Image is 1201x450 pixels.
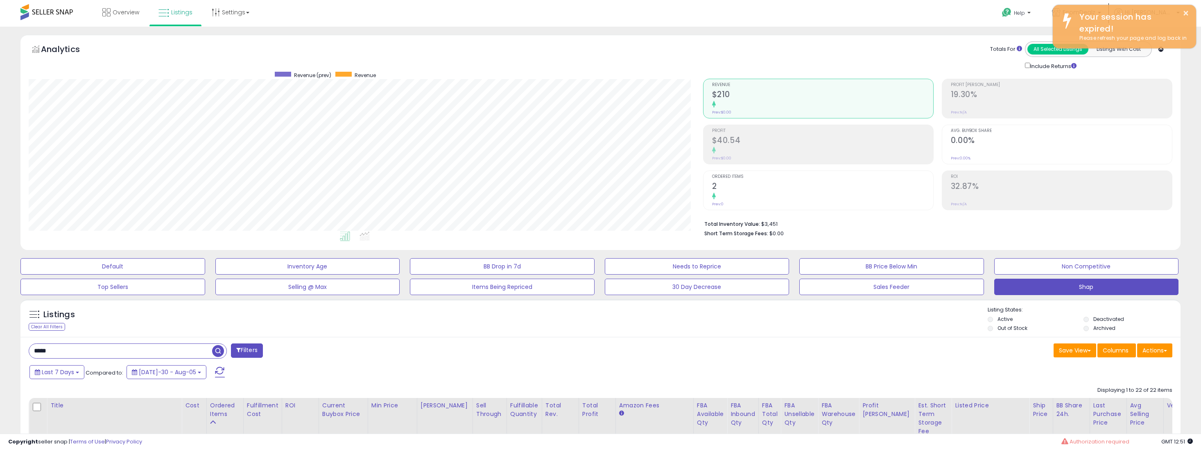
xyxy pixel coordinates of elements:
[1097,386,1172,394] div: Displaying 1 to 22 of 22 items
[1019,61,1086,70] div: Include Returns
[1093,325,1115,332] label: Archived
[43,309,75,320] h5: Listings
[1093,316,1124,323] label: Deactivated
[951,110,967,115] small: Prev: N/A
[988,306,1181,314] p: Listing States:
[918,401,948,436] div: Est. Short Term Storage Fee
[322,401,364,418] div: Current Buybox Price
[1183,8,1189,18] button: ×
[1027,44,1088,55] button: All Selected Listings
[769,230,784,237] span: $0.00
[619,410,624,417] small: Amazon Fees.
[476,401,503,418] div: Sell Through
[762,401,778,427] div: FBA Total Qty
[1073,11,1190,34] div: Your session has expired!
[951,156,970,161] small: Prev: 0.00%
[712,202,724,207] small: Prev: 0
[697,401,724,427] div: FBA Available Qty
[50,401,178,410] div: Title
[86,369,123,377] span: Compared to:
[510,401,538,418] div: Fulfillable Quantity
[294,72,331,79] span: Revenue (prev)
[619,401,690,410] div: Amazon Fees
[545,401,575,418] div: Total Rev.
[355,72,376,79] span: Revenue
[41,43,96,57] h5: Analytics
[1033,401,1049,418] div: Ship Price
[106,438,142,445] a: Privacy Policy
[185,401,203,410] div: Cost
[215,258,400,275] button: Inventory Age
[1103,346,1129,355] span: Columns
[8,438,142,446] div: seller snap | |
[712,90,933,101] h2: $210
[704,230,768,237] b: Short Term Storage Fees:
[410,279,595,295] button: Items Being Repriced
[371,401,414,410] div: Min Price
[1002,7,1012,18] i: Get Help
[951,83,1172,87] span: Profit [PERSON_NAME]
[285,401,315,410] div: ROI
[113,8,139,16] span: Overview
[171,8,192,16] span: Listings
[1070,438,1129,445] span: Authorization required
[1161,438,1193,445] span: 2025-08-14 12:51 GMT
[20,258,205,275] button: Default
[990,45,1022,53] div: Totals For
[210,401,240,418] div: Ordered Items
[799,279,984,295] button: Sales Feeder
[70,438,105,445] a: Terms of Use
[821,401,855,427] div: FBA Warehouse Qty
[712,83,933,87] span: Revenue
[605,279,789,295] button: 30 Day Decrease
[784,401,814,427] div: FBA Unsellable Qty
[951,136,1172,147] h2: 0.00%
[139,368,196,376] span: [DATE]-30 - Aug-05
[862,401,911,418] div: Profit [PERSON_NAME]
[29,323,65,331] div: Clear All Filters
[951,202,967,207] small: Prev: N/A
[1056,401,1086,418] div: BB Share 24h.
[951,175,1172,179] span: ROI
[997,316,1013,323] label: Active
[951,129,1172,133] span: Avg. Buybox Share
[704,220,760,227] b: Total Inventory Value:
[1054,343,1096,357] button: Save View
[995,1,1039,27] a: Help
[1014,9,1025,16] span: Help
[955,401,1026,410] div: Listed Price
[712,110,731,115] small: Prev: $0.00
[951,182,1172,193] h2: 32.87%
[997,325,1027,332] label: Out of Stock
[215,279,400,295] button: Selling @ Max
[1088,44,1149,55] button: Listings With Cost
[712,129,933,133] span: Profit
[42,368,74,376] span: Last 7 Days
[731,401,755,427] div: FBA inbound Qty
[410,258,595,275] button: BB Drop in 7d
[1097,343,1136,357] button: Columns
[704,218,1166,228] li: $3,451
[1137,343,1172,357] button: Actions
[712,175,933,179] span: Ordered Items
[951,90,1172,101] h2: 19.30%
[8,438,38,445] strong: Copyright
[582,401,612,418] div: Total Profit
[421,401,469,410] div: [PERSON_NAME]
[1167,401,1197,410] div: Velocity
[29,365,84,379] button: Last 7 Days
[712,182,933,193] h2: 2
[127,365,206,379] button: [DATE]-30 - Aug-05
[994,279,1179,295] button: Shap
[20,279,205,295] button: Top Sellers
[1130,401,1160,427] div: Avg Selling Price
[231,343,263,358] button: Filters
[712,136,933,147] h2: $40.54
[247,401,278,418] div: Fulfillment Cost
[994,258,1179,275] button: Non Competitive
[1073,34,1190,42] div: Please refresh your page and log back in
[605,258,789,275] button: Needs to Reprice
[712,156,731,161] small: Prev: $0.00
[1093,401,1123,427] div: Last Purchase Price
[799,258,984,275] button: BB Price Below Min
